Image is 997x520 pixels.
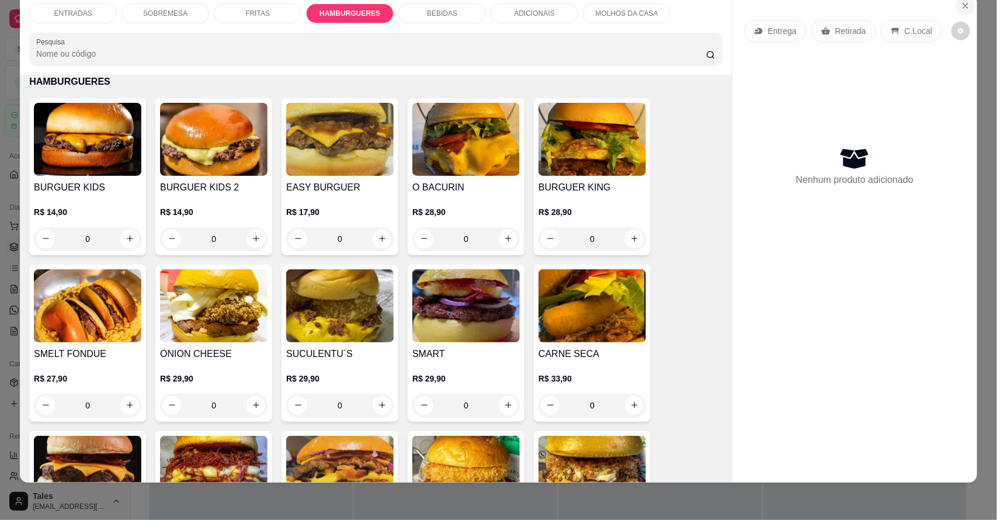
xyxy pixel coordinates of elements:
h4: O BACURIN [412,181,520,195]
button: increase-product-quantity [499,396,517,415]
p: MOLHOS DA CASA [595,9,658,18]
img: product-image [160,103,268,176]
img: product-image [412,269,520,342]
img: product-image [160,436,268,509]
p: R$ 28,90 [539,206,646,218]
h4: CARNE SECA [539,347,646,361]
img: product-image [286,269,394,342]
p: Entrega [768,25,797,37]
button: increase-product-quantity [373,396,391,415]
h4: BURGUER KIDS 2 [160,181,268,195]
h4: EASY BURGUER [286,181,394,195]
p: SOBREMESA [143,9,187,18]
button: increase-product-quantity [120,396,139,415]
button: increase-product-quantity [625,396,644,415]
h4: BURGUER KIDS [34,181,141,195]
p: ENTRADAS [54,9,92,18]
button: increase-product-quantity [246,230,265,248]
h4: SMART [412,347,520,361]
p: R$ 33,90 [539,373,646,384]
button: decrease-product-quantity [289,396,307,415]
button: increase-product-quantity [120,230,139,248]
p: Nenhum produto adicionado [796,173,913,187]
button: decrease-product-quantity [415,396,433,415]
img: product-image [34,269,141,342]
p: HAMBURGUERES [319,9,380,18]
img: product-image [539,103,646,176]
p: C.Local [905,25,932,37]
p: R$ 17,90 [286,206,394,218]
p: BEBIDAS [427,9,457,18]
label: Pesquisa [36,37,69,47]
h4: SUCULENTU´S [286,347,394,361]
img: product-image [34,103,141,176]
button: decrease-product-quantity [36,396,55,415]
button: decrease-product-quantity [162,396,181,415]
p: HAMBURGUERES [29,75,722,89]
img: product-image [286,103,394,176]
img: product-image [539,269,646,342]
button: increase-product-quantity [499,230,517,248]
h4: ONION CHEESE [160,347,268,361]
img: product-image [412,103,520,176]
p: ADICIONAIS [514,9,554,18]
p: R$ 27,90 [34,373,141,384]
p: FRITAS [245,9,270,18]
p: R$ 14,90 [34,206,141,218]
img: product-image [160,269,268,342]
button: decrease-product-quantity [541,230,560,248]
button: decrease-product-quantity [415,230,433,248]
button: increase-product-quantity [625,230,644,248]
img: product-image [286,436,394,509]
p: R$ 29,90 [412,373,520,384]
h4: BURGUER KING [539,181,646,195]
h4: SMELT FONDUE [34,347,141,361]
p: R$ 28,90 [412,206,520,218]
p: R$ 29,90 [286,373,394,384]
button: decrease-product-quantity [162,230,181,248]
p: R$ 14,90 [160,206,268,218]
input: Pesquisa [36,48,706,60]
img: product-image [34,436,141,509]
p: R$ 29,90 [160,373,268,384]
button: increase-product-quantity [246,396,265,415]
p: Retirada [835,25,866,37]
button: decrease-product-quantity [36,230,55,248]
button: decrease-product-quantity [951,22,970,40]
img: product-image [539,436,646,509]
button: decrease-product-quantity [541,396,560,415]
img: product-image [412,436,520,509]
